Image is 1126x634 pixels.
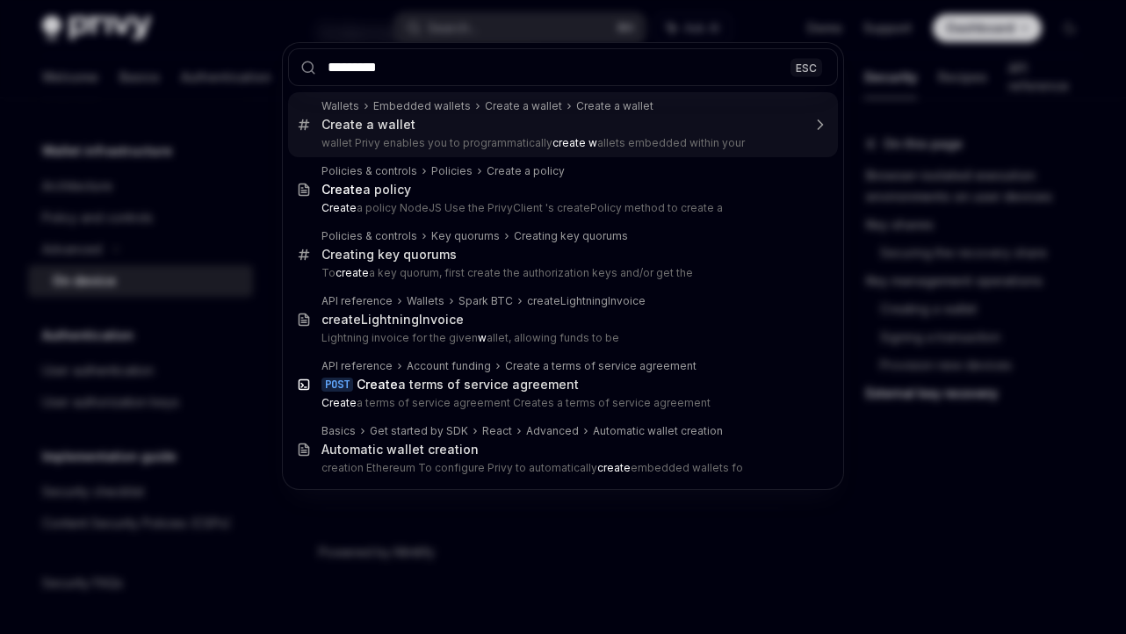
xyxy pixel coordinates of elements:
[482,424,512,438] div: React
[373,99,471,113] div: Embedded wallets
[321,182,411,198] div: a policy
[321,312,464,328] div: createLightningInvoice
[514,229,628,243] div: Creating key quorums
[527,294,646,308] div: createLightningInvoice
[407,294,444,308] div: Wallets
[336,266,369,279] b: create
[407,359,491,373] div: Account funding
[552,136,597,149] b: create w
[357,377,579,393] div: a terms of service agreement
[593,424,723,438] div: Automatic wallet creation
[321,182,363,197] b: Create
[321,164,417,178] div: Policies & controls
[576,99,653,113] div: Create a wallet
[321,359,393,373] div: API reference
[321,442,479,457] div: Automatic wallet creation
[357,377,398,392] b: Create
[458,294,513,308] div: Spark BTC
[321,201,801,215] p: a policy NodeJS Use the PrivyClient 's createPolicy method to create a
[370,424,468,438] div: Get started by SDK
[321,424,356,438] div: Basics
[321,201,357,214] b: Create
[526,424,579,438] div: Advanced
[321,117,415,133] div: Create a wallet
[790,58,822,76] div: ESC
[487,164,565,178] div: Create a policy
[321,378,353,392] div: POST
[505,359,697,373] div: Create a terms of service agreement
[431,164,473,178] div: Policies
[478,331,487,344] b: w
[431,229,500,243] div: Key quorums
[321,396,357,409] b: Create
[321,294,393,308] div: API reference
[321,229,417,243] div: Policies & controls
[321,396,801,410] p: a terms of service agreement Creates a terms of service agreement
[321,99,359,113] div: Wallets
[321,266,801,280] p: To a key quorum, first create the authorization keys and/or get the
[485,99,562,113] div: Create a wallet
[321,136,801,150] p: wallet Privy enables you to programmatically allets embedded within your
[321,331,801,345] p: Lightning invoice for the given allet, allowing funds to be
[321,247,457,263] div: Creating key quorums
[321,461,801,475] p: creation Ethereum To configure Privy to automatically embedded wallets fo
[597,461,631,474] b: create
